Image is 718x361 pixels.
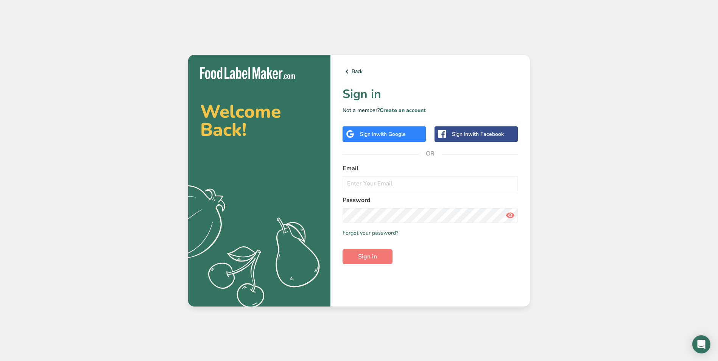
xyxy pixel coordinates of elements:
[419,142,442,165] span: OR
[452,130,504,138] div: Sign in
[343,196,518,205] label: Password
[376,131,406,138] span: with Google
[200,103,318,139] h2: Welcome Back!
[343,67,518,76] a: Back
[358,252,377,261] span: Sign in
[200,67,295,79] img: Food Label Maker
[468,131,504,138] span: with Facebook
[343,85,518,103] h1: Sign in
[343,249,392,264] button: Sign in
[343,229,398,237] a: Forgot your password?
[360,130,406,138] div: Sign in
[343,164,518,173] label: Email
[343,176,518,191] input: Enter Your Email
[380,107,426,114] a: Create an account
[343,106,518,114] p: Not a member?
[692,335,710,353] div: Open Intercom Messenger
